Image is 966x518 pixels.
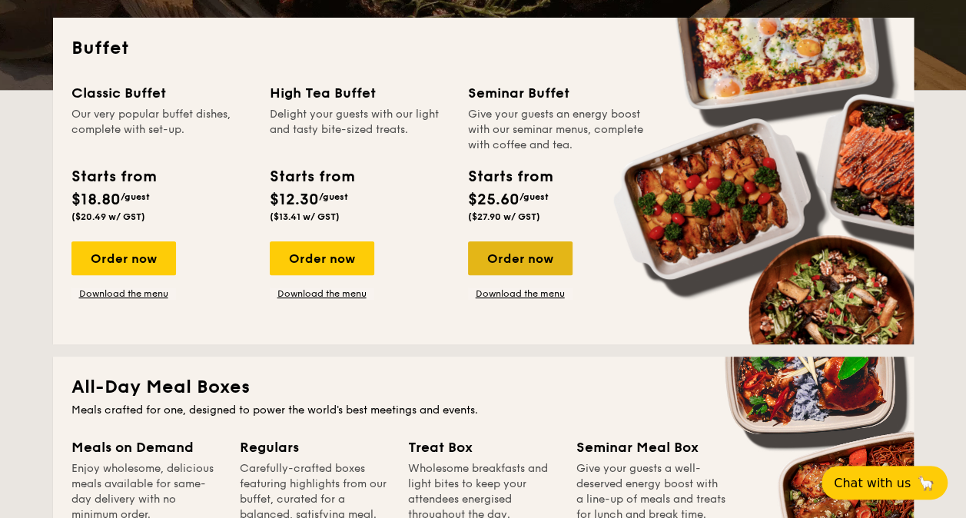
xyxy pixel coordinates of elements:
[71,437,221,458] div: Meals on Demand
[468,165,552,188] div: Starts from
[71,287,176,300] a: Download the menu
[71,82,251,104] div: Classic Buffet
[468,241,573,275] div: Order now
[71,211,145,222] span: ($20.49 w/ GST)
[71,241,176,275] div: Order now
[270,165,354,188] div: Starts from
[917,474,935,492] span: 🦙
[121,191,150,202] span: /guest
[468,287,573,300] a: Download the menu
[822,466,948,500] button: Chat with us🦙
[71,165,155,188] div: Starts from
[319,191,348,202] span: /guest
[240,437,390,458] div: Regulars
[71,36,895,61] h2: Buffet
[71,191,121,209] span: $18.80
[520,191,549,202] span: /guest
[468,82,648,104] div: Seminar Buffet
[71,375,895,400] h2: All-Day Meal Boxes
[270,107,450,153] div: Delight your guests with our light and tasty bite-sized treats.
[71,107,251,153] div: Our very popular buffet dishes, complete with set-up.
[270,241,374,275] div: Order now
[270,211,340,222] span: ($13.41 w/ GST)
[270,287,374,300] a: Download the menu
[408,437,558,458] div: Treat Box
[270,191,319,209] span: $12.30
[270,82,450,104] div: High Tea Buffet
[834,476,911,490] span: Chat with us
[468,107,648,153] div: Give your guests an energy boost with our seminar menus, complete with coffee and tea.
[468,191,520,209] span: $25.60
[576,437,726,458] div: Seminar Meal Box
[71,403,895,418] div: Meals crafted for one, designed to power the world's best meetings and events.
[468,211,540,222] span: ($27.90 w/ GST)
